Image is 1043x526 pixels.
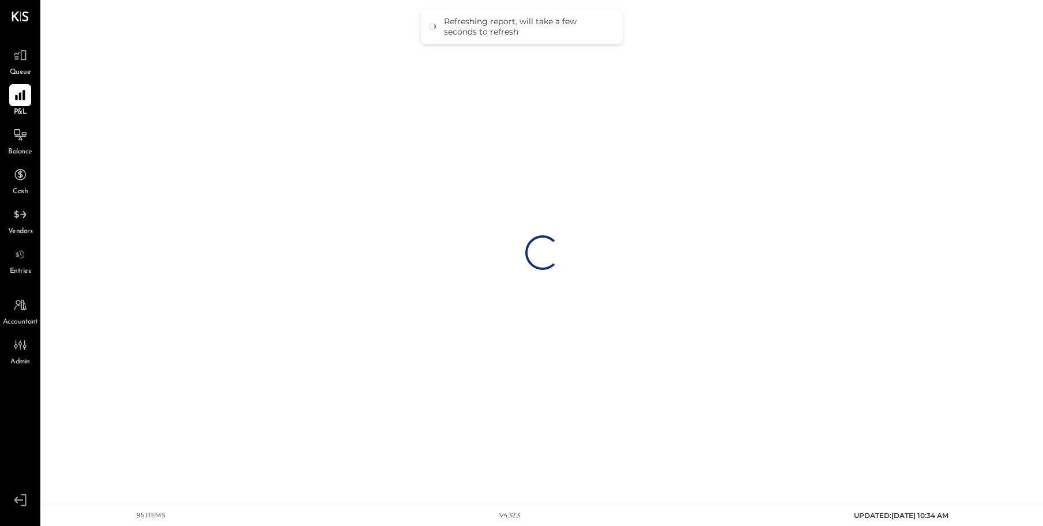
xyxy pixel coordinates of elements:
span: Vendors [8,227,33,237]
a: Vendors [1,204,40,237]
span: Balance [8,147,32,157]
a: Cash [1,164,40,197]
span: Admin [10,357,30,367]
a: P&L [1,84,40,118]
a: Accountant [1,294,40,328]
div: 95 items [137,511,165,520]
a: Entries [1,243,40,277]
a: Admin [1,334,40,367]
span: P&L [14,107,27,118]
div: Refreshing report, will take a few seconds to refresh [444,16,611,37]
span: UPDATED: [DATE] 10:34 AM [854,511,948,520]
span: Accountant [3,317,38,328]
span: Queue [10,67,31,78]
span: Cash [13,187,28,197]
div: v 4.32.3 [499,511,520,520]
a: Balance [1,124,40,157]
span: Entries [10,266,31,277]
a: Queue [1,44,40,78]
